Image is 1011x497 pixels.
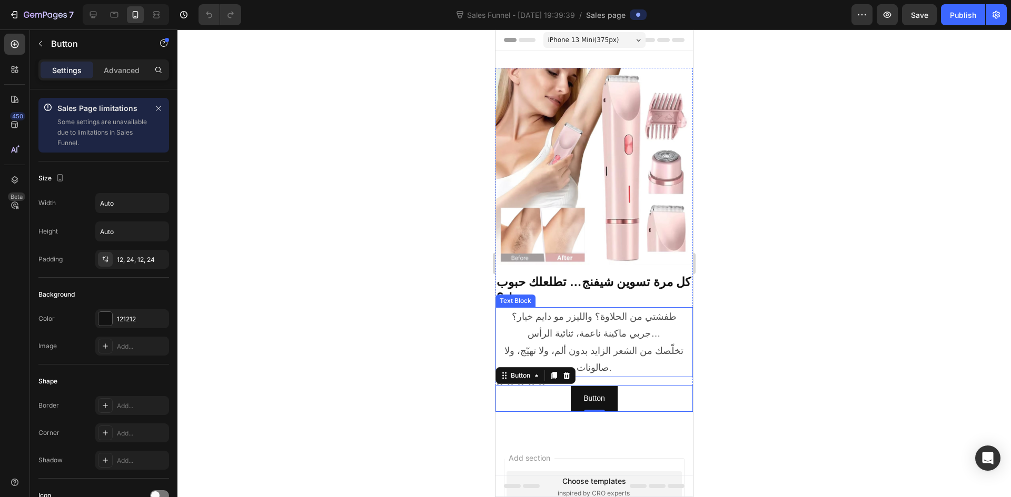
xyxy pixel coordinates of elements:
[941,4,985,25] button: Publish
[38,171,66,186] div: Size
[579,9,582,21] span: /
[117,342,166,351] div: Add...
[38,198,56,208] div: Width
[38,341,57,351] div: Image
[902,4,937,25] button: Save
[38,290,75,299] div: Background
[38,428,60,438] div: Corner
[4,4,78,25] button: 7
[199,4,241,25] div: Undo/Redo
[57,102,148,115] p: Sales Page limitations
[38,401,59,410] div: Border
[495,29,693,497] iframe: To enrich screen reader interactions, please activate Accessibility in Grammarly extension settings
[975,445,1000,471] div: Open Intercom Messenger
[96,222,168,241] input: Auto
[57,117,148,148] p: Some settings are unavailable due to limitations in Sales Funnel.
[117,315,166,324] div: 121212
[96,194,168,212] input: Auto
[911,11,928,19] span: Save
[117,401,166,411] div: Add...
[38,455,63,465] div: Shadow
[38,255,63,264] div: Padding
[117,429,166,438] div: Add...
[8,192,25,201] div: Beta
[69,8,74,21] p: 7
[38,314,55,323] div: Color
[38,377,57,386] div: Shape
[52,65,82,76] p: Settings
[117,456,166,465] div: Add...
[10,112,25,120] div: 450
[586,9,626,21] span: Sales page
[465,9,577,21] span: Sales Funnel - [DATE] 19:39:39
[51,37,141,50] p: Button
[950,9,976,21] div: Publish
[104,65,140,76] p: Advanced
[38,227,58,236] div: Height
[117,255,166,265] div: 12, 24, 12, 24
